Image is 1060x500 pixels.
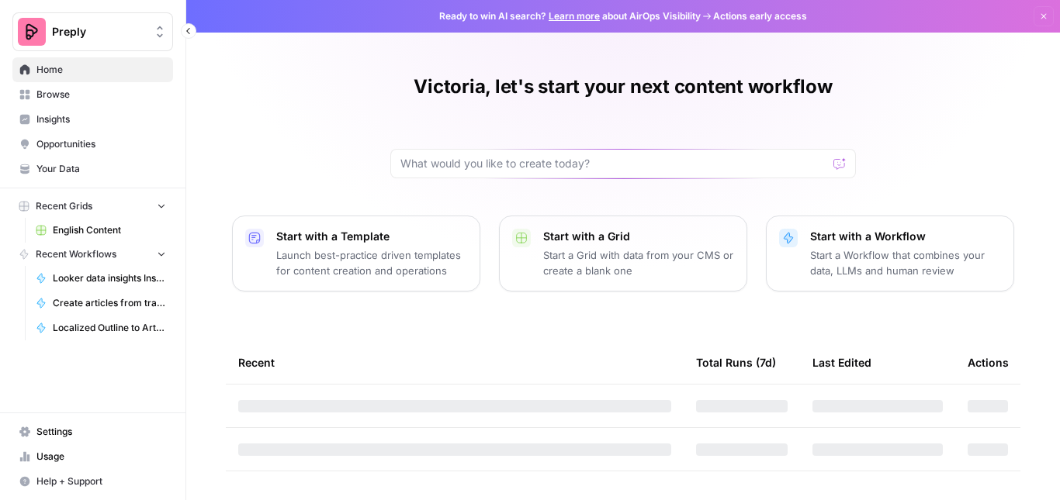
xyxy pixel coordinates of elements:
[36,450,166,464] span: Usage
[812,341,871,384] div: Last Edited
[238,341,671,384] div: Recent
[36,199,92,213] span: Recent Grids
[543,247,734,278] p: Start a Grid with data from your CMS or create a blank one
[232,216,480,291] button: Start with a TemplateLaunch best-practice driven templates for content creation and operations
[36,425,166,439] span: Settings
[414,74,832,99] h1: Victoria, let's start your next content workflow
[12,195,173,218] button: Recent Grids
[36,112,166,126] span: Insights
[810,247,1001,278] p: Start a Workflow that combines your data, LLMs and human review
[543,229,734,244] p: Start with a Grid
[696,341,776,384] div: Total Runs (7d)
[36,247,116,261] span: Recent Workflows
[53,223,166,237] span: English Content
[549,10,600,22] a: Learn more
[36,137,166,151] span: Opportunities
[52,24,146,40] span: Preply
[53,321,166,335] span: Localized Outline to Article
[36,88,166,102] span: Browse
[12,82,173,107] a: Browse
[12,157,173,181] a: Your Data
[276,229,467,244] p: Start with a Template
[766,216,1014,291] button: Start with a WorkflowStart a Workflow that combines your data, LLMs and human review
[29,266,173,291] a: Looker data insights Insertion
[499,216,747,291] button: Start with a GridStart a Grid with data from your CMS or create a blank one
[12,243,173,266] button: Recent Workflows
[12,57,173,82] a: Home
[12,419,173,444] a: Settings
[12,444,173,469] a: Usage
[18,18,46,46] img: Preply Logo
[29,291,173,316] a: Create articles from transcript
[36,474,166,488] span: Help + Support
[12,469,173,494] button: Help + Support
[12,12,173,51] button: Workspace: Preply
[968,341,1009,384] div: Actions
[12,107,173,132] a: Insights
[36,63,166,77] span: Home
[36,162,166,176] span: Your Data
[29,218,173,243] a: English Content
[276,247,467,278] p: Launch best-practice driven templates for content creation and operations
[439,9,701,23] span: Ready to win AI search? about AirOps Visibility
[12,132,173,157] a: Opportunities
[713,9,807,23] span: Actions early access
[810,229,1001,244] p: Start with a Workflow
[53,271,166,285] span: Looker data insights Insertion
[53,296,166,310] span: Create articles from transcript
[29,316,173,340] a: Localized Outline to Article
[400,156,827,171] input: What would you like to create today?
